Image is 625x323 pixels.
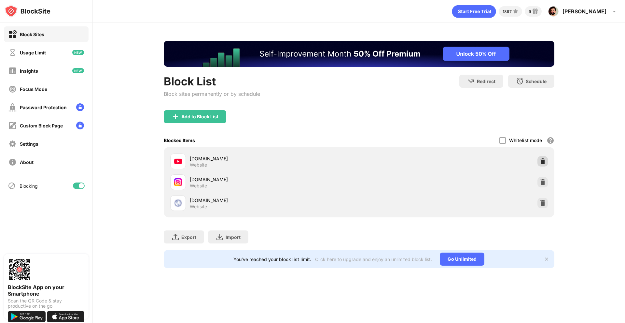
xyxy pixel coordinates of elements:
img: reward-small.svg [531,7,539,15]
div: Website [190,183,207,189]
div: 1897 [503,9,512,14]
img: get-it-on-google-play.svg [8,311,46,322]
div: Website [190,162,207,168]
div: About [20,159,34,165]
div: Focus Mode [20,86,47,92]
img: download-on-the-app-store.svg [47,311,85,322]
img: time-usage-off.svg [8,49,17,57]
img: blocking-icon.svg [8,182,16,190]
img: settings-off.svg [8,140,17,148]
div: Whitelist mode [509,138,542,143]
div: Website [190,204,207,210]
img: new-icon.svg [72,50,84,55]
div: [PERSON_NAME] [562,8,606,15]
img: AAcHTteU9GUs26TOfzeXdBUBm3dO7CrqPkQIX13hzL81DO9xZVRj=s96-c [548,6,559,17]
div: Block sites permanently or by schedule [164,91,260,97]
img: about-off.svg [8,158,17,166]
div: 9 [529,9,531,14]
div: Password Protection [20,105,67,110]
img: lock-menu.svg [76,103,84,111]
div: Redirect [477,79,495,84]
img: block-on.svg [8,30,17,38]
div: Export [181,234,196,240]
div: Click here to upgrade and enjoy an unlimited block list. [315,257,432,262]
img: new-icon.svg [72,68,84,73]
div: BlockSite App on your Smartphone [8,284,85,297]
div: Settings [20,141,38,147]
img: password-protection-off.svg [8,103,17,111]
div: You’ve reached your block list limit. [233,257,311,262]
div: Scan the QR Code & stay productive on the go [8,298,85,309]
div: animation [452,5,496,18]
img: favicons [174,178,182,186]
img: favicons [174,199,182,207]
div: Schedule [526,79,547,84]
img: x-button.svg [544,257,549,262]
img: logo-blocksite.svg [5,5,50,18]
img: customize-block-page-off.svg [8,122,17,130]
img: points-small.svg [512,7,520,15]
div: [DOMAIN_NAME] [190,197,359,204]
div: Blocking [20,183,38,189]
img: favicons [174,157,182,165]
iframe: Banner [164,41,554,67]
div: Blocked Items [164,138,195,143]
img: lock-menu.svg [76,122,84,129]
div: Import [226,234,241,240]
div: Custom Block Page [20,123,63,128]
div: Block List [164,75,260,88]
div: Add to Block List [181,114,218,119]
div: Block Sites [20,32,44,37]
img: focus-off.svg [8,85,17,93]
div: [DOMAIN_NAME] [190,176,359,183]
div: Insights [20,68,38,74]
div: Go Unlimited [440,253,484,266]
img: options-page-qr-code.png [8,258,31,281]
div: Usage Limit [20,50,46,55]
img: insights-off.svg [8,67,17,75]
div: [DOMAIN_NAME] [190,155,359,162]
